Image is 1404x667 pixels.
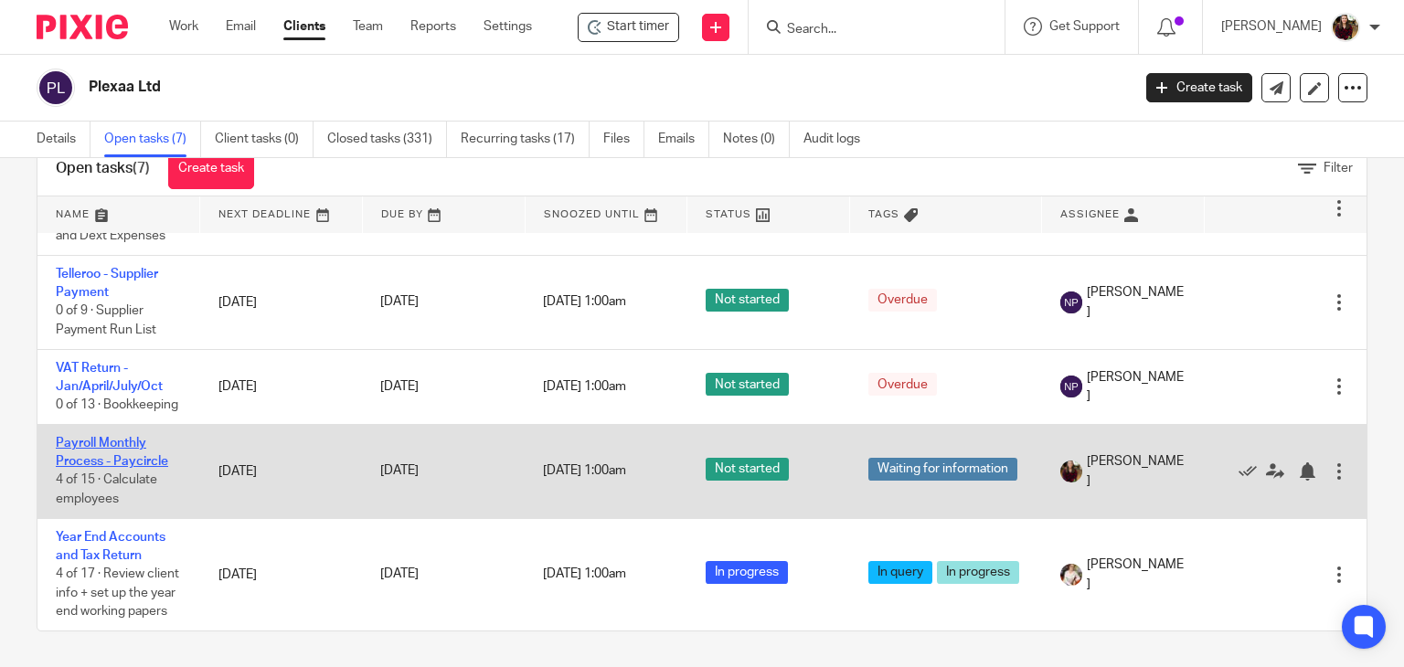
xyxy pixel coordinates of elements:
a: Clients [283,17,325,36]
a: Telleroo - Supplier Payment [56,268,158,299]
img: Pixie [37,15,128,39]
span: [PERSON_NAME] [1087,556,1186,593]
span: In progress [706,561,788,584]
span: [DATE] 1:00am [543,465,626,478]
span: Overdue [868,289,937,312]
td: [DATE] [200,424,363,518]
span: [PERSON_NAME] [1087,368,1186,406]
a: Mark as done [1239,461,1266,480]
span: Tags [868,209,899,219]
h1: Open tasks [56,159,150,178]
span: [DATE] 1:00am [543,380,626,393]
span: Not started [706,373,789,396]
span: In query [868,561,932,584]
a: Closed tasks (331) [327,122,447,157]
h2: Plexaa Ltd [89,78,913,97]
a: Payroll Monthly Process - Paycircle [56,437,168,468]
span: Overdue [868,373,937,396]
a: Audit logs [803,122,874,157]
a: Files [603,122,644,157]
span: [DATE] 1:00am [543,296,626,309]
div: Plexaa Ltd [578,13,679,42]
a: Details [37,122,90,157]
span: Snoozed Until [544,209,640,219]
span: [DATE] [380,465,419,478]
a: Create task [1146,73,1252,102]
span: Waiting for information [868,458,1017,481]
a: Email [226,17,256,36]
a: Create task [168,148,254,189]
input: Search [785,22,950,38]
a: Reports [410,17,456,36]
img: svg%3E [1060,376,1082,397]
span: 0 of 9 · Supplier Payment Run List [56,305,156,337]
span: Not started [706,458,789,481]
a: Open tasks (7) [104,122,201,157]
img: MaxAcc_Sep21_ElliDeanPhoto_030.jpg [1060,461,1082,482]
span: [PERSON_NAME] [1087,452,1186,490]
p: [PERSON_NAME] [1221,17,1322,36]
span: [DATE] [380,380,419,393]
span: [DATE] 1:00am [543,568,626,581]
a: VAT Return - Jan/April/July/Oct [56,362,163,393]
td: [DATE] [200,518,363,630]
span: [DATE] [380,568,419,581]
a: Client tasks (0) [215,122,314,157]
a: Work [169,17,198,36]
span: Get Support [1049,20,1120,33]
td: [DATE] [200,349,363,424]
span: 4 of 17 · Review client info + set up the year end working papers [56,567,179,618]
td: [DATE] [200,255,363,349]
a: Notes (0) [723,122,790,157]
span: 0 of 13 · Bookkeeping [56,398,178,411]
img: Kayleigh%20Henson.jpeg [1060,564,1082,586]
span: [PERSON_NAME] [1087,283,1186,321]
span: 4 of 15 · Calculate employees [56,474,157,506]
span: Status [706,209,751,219]
a: Team [353,17,383,36]
img: MaxAcc_Sep21_ElliDeanPhoto_030.jpg [1331,13,1360,42]
span: Filter [1324,162,1353,175]
a: Emails [658,122,709,157]
span: (7) [133,161,150,175]
span: Start timer [607,17,669,37]
img: svg%3E [37,69,75,107]
span: In progress [937,561,1019,584]
span: [DATE] [380,296,419,309]
span: Not started [706,289,789,312]
a: Settings [484,17,532,36]
img: svg%3E [1060,291,1082,313]
a: Year End Accounts and Tax Return [56,531,165,562]
a: Recurring tasks (17) [461,122,590,157]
